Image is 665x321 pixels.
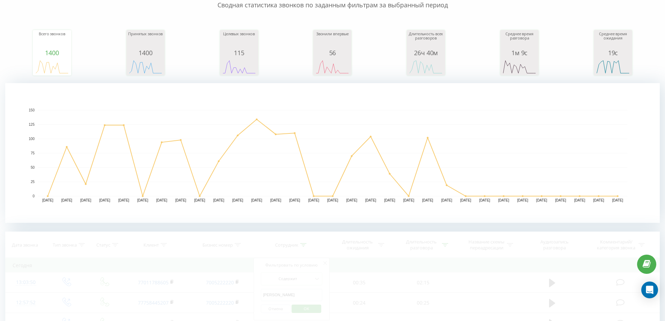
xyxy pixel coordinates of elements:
text: [DATE] [365,198,376,202]
text: [DATE] [118,198,130,202]
text: [DATE] [384,198,396,202]
div: 19с [596,49,630,56]
div: 115 [222,49,257,56]
text: [DATE] [194,198,205,202]
text: [DATE] [175,198,186,202]
text: [DATE] [80,198,91,202]
text: [DATE] [593,198,604,202]
text: [DATE] [479,198,490,202]
text: [DATE] [137,198,148,202]
text: 150 [29,108,35,112]
text: [DATE] [308,198,319,202]
text: [DATE] [612,198,623,202]
div: Всего звонков [35,32,69,49]
div: Звонили впервые [315,32,350,49]
text: [DATE] [460,198,471,202]
text: 100 [29,137,35,141]
div: Длительность всех разговоров [408,32,443,49]
text: [DATE] [289,198,300,202]
text: [DATE] [441,198,452,202]
text: [DATE] [42,198,53,202]
text: [DATE] [574,198,585,202]
text: [DATE] [536,198,547,202]
text: [DATE] [327,198,338,202]
svg: A chart. [35,56,69,77]
text: 25 [31,180,35,184]
svg: A chart. [315,56,350,77]
text: 0 [32,194,35,198]
svg: A chart. [596,56,630,77]
div: 56 [315,49,350,56]
div: Среднее время ожидания [596,32,630,49]
text: 50 [31,166,35,169]
div: 1400 [35,49,69,56]
svg: A chart. [408,56,443,77]
text: [DATE] [517,198,528,202]
text: [DATE] [61,198,72,202]
svg: A chart. [502,56,537,77]
text: [DATE] [403,198,414,202]
svg: A chart. [128,56,163,77]
text: 75 [31,151,35,155]
text: [DATE] [498,198,509,202]
text: [DATE] [270,198,281,202]
text: [DATE] [422,198,433,202]
div: Open Intercom Messenger [641,282,658,298]
text: [DATE] [213,198,224,202]
svg: A chart. [5,83,660,223]
text: [DATE] [555,198,566,202]
div: 1400 [128,49,163,56]
svg: A chart. [222,56,257,77]
text: [DATE] [251,198,263,202]
text: [DATE] [232,198,243,202]
text: 125 [29,123,35,126]
text: [DATE] [99,198,110,202]
div: Среднее время разговора [502,32,537,49]
div: 26ч 40м [408,49,443,56]
text: [DATE] [346,198,357,202]
text: [DATE] [156,198,167,202]
div: Принятых звонков [128,32,163,49]
div: 1м 9с [502,49,537,56]
div: Целевых звонков [222,32,257,49]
